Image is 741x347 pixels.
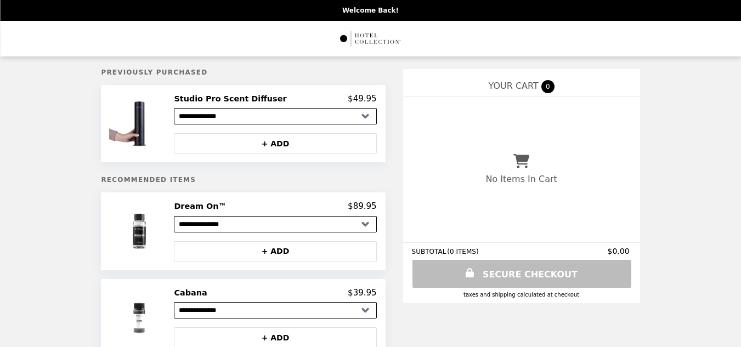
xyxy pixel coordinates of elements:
button: + ADD [174,241,376,261]
span: $0.00 [608,247,631,255]
img: Studio Pro Scent Diffuser [109,94,172,153]
p: Welcome Back! [342,7,399,14]
h5: Recommended Items [101,176,385,184]
span: 0 [541,80,555,93]
select: Select a product variant [174,302,376,318]
h2: Studio Pro Scent Diffuser [174,94,291,104]
span: SUBTOTAL [412,248,448,255]
select: Select a product variant [174,216,376,232]
button: + ADD [174,133,376,153]
h2: Cabana [174,288,211,298]
select: Select a product variant [174,108,376,124]
span: YOUR CART [488,81,538,91]
p: $39.95 [348,288,377,298]
h5: Previously Purchased [101,69,385,76]
span: ( 0 ITEMS ) [447,248,478,255]
p: No Items In Cart [485,174,557,184]
p: $49.95 [348,94,377,104]
div: Taxes and Shipping calculated at checkout [412,292,631,298]
img: Brand Logo [339,27,402,50]
p: $89.95 [348,201,377,211]
img: Dream On™ [109,201,172,261]
h2: Dream On™ [174,201,230,211]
